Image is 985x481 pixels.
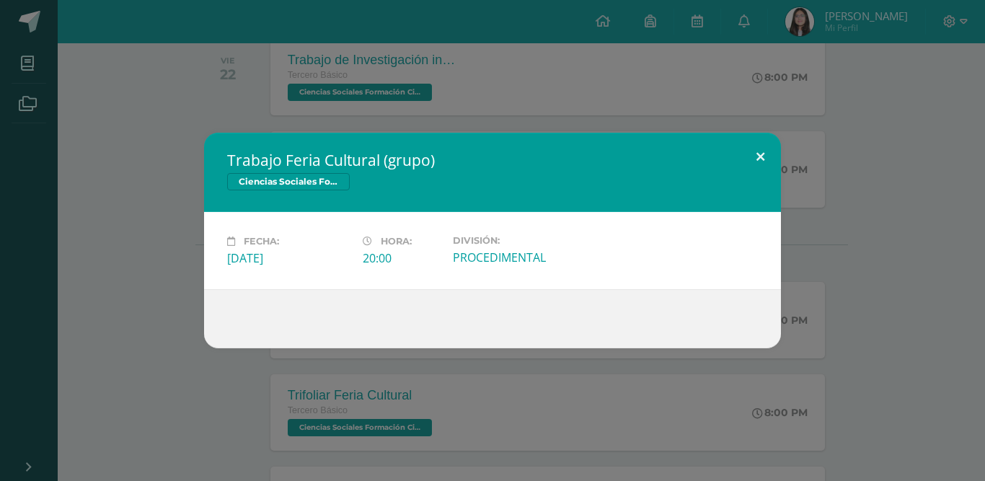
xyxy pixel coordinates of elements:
[227,150,758,170] h2: Trabajo Feria Cultural (grupo)
[244,236,279,247] span: Fecha:
[453,235,577,246] label: División:
[381,236,412,247] span: Hora:
[363,250,441,266] div: 20:00
[453,250,577,265] div: PROCEDIMENTAL
[740,133,781,182] button: Close (Esc)
[227,250,351,266] div: [DATE]
[227,173,350,190] span: Ciencias Sociales Formación Ciudadana e Interculturalidad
